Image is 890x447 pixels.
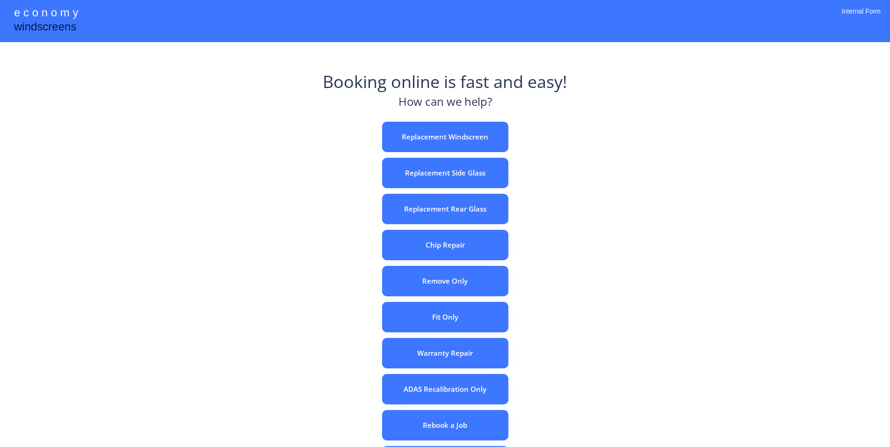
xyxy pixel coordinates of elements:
[398,94,492,115] div: How can we help?
[323,70,567,94] div: Booking online is fast and easy!
[382,302,508,332] button: Fit Only
[14,19,76,37] div: windscreens
[382,338,508,368] button: Warranty Repair
[382,230,508,260] button: Chip Repair
[382,374,508,404] button: ADAS Recalibration Only
[382,194,508,224] button: Replacement Rear Glass
[382,158,508,188] button: Replacement Side Glass
[382,266,508,296] button: Remove Only
[14,5,78,22] div: e c o n o m y
[842,7,881,28] div: Internal Form
[382,410,508,440] button: Rebook a Job
[382,122,508,152] button: Replacement Windscreen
